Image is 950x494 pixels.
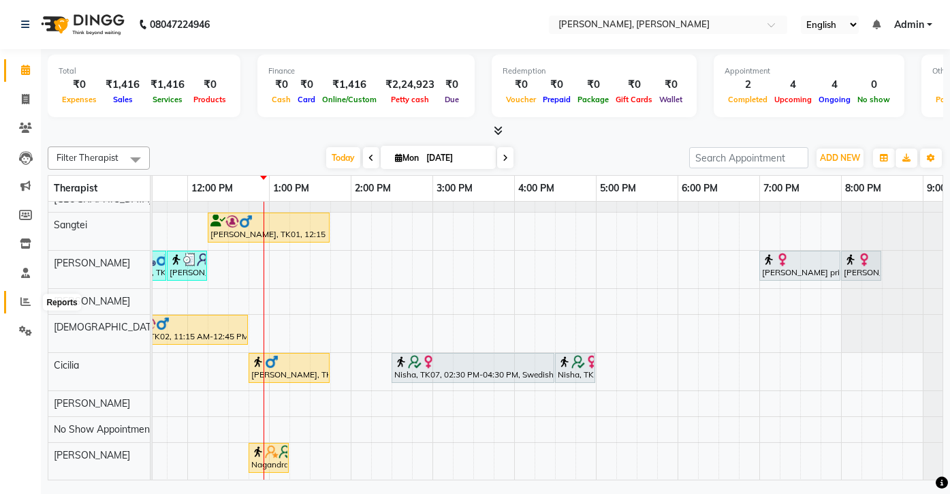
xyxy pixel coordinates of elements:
span: Upcoming [771,95,815,104]
span: Gift Cards [612,95,656,104]
span: Package [574,95,612,104]
a: 3:00 PM [433,179,476,198]
span: Expenses [59,95,100,104]
a: 8:00 PM [842,179,885,198]
a: 2:00 PM [351,179,394,198]
a: 12:00 PM [188,179,236,198]
div: ₹0 [612,77,656,93]
span: Sangtei [54,219,87,231]
span: Ongoing [815,95,854,104]
div: ₹0 [294,77,319,93]
span: [PERSON_NAME] [54,397,130,410]
b: 08047224946 [150,5,210,44]
div: ₹0 [656,77,686,93]
div: [PERSON_NAME], TK05, 12:45 PM-01:45 PM, Swedish Therapy (60) [250,355,328,381]
a: 4:00 PM [515,179,558,198]
div: 4 [771,77,815,93]
a: 1:00 PM [270,179,313,198]
div: 2 [725,77,771,93]
div: Nagandra, TK04, 12:45 PM-01:15 PM, Back Massage [250,445,287,471]
div: Ram, TK02, 11:15 AM-12:45 PM, Deep Tissue Therapy (90) [127,317,247,343]
div: [PERSON_NAME], TK01, 12:15 PM-01:45 PM, Swedish Therapy (90) [209,215,328,241]
span: [PERSON_NAME] [54,257,130,269]
span: No Show Appointment [54,423,153,435]
span: No show [854,95,893,104]
span: ADD NEW [820,153,860,163]
span: Sales [110,95,136,104]
span: Card [294,95,319,104]
div: ₹2,24,923 [380,77,440,93]
span: Prepaid [539,95,574,104]
span: [DEMOGRAPHIC_DATA] [54,321,160,333]
div: ₹0 [59,77,100,93]
span: Wallet [656,95,686,104]
div: ₹0 [440,77,464,93]
div: ₹0 [190,77,229,93]
div: Nisha, TK07, 02:30 PM-04:30 PM, Swedish Therapy (120) [393,355,553,381]
div: ₹1,416 [145,77,190,93]
div: 4 [815,77,854,93]
span: [PERSON_NAME] [54,449,130,461]
span: Today [326,147,360,168]
div: Reports [43,294,80,311]
div: ₹0 [503,77,539,93]
span: Mon [392,153,422,163]
div: ₹0 [574,77,612,93]
span: [GEOGRAPHIC_DATA] [54,193,152,205]
div: Nisha, TK07, 04:30 PM-05:00 PM, Foot Reflexology [556,355,594,381]
div: 0 [854,77,893,93]
div: Total [59,65,229,77]
span: Products [190,95,229,104]
div: Finance [268,65,464,77]
span: Online/Custom [319,95,380,104]
div: Appointment [725,65,893,77]
div: Redemption [503,65,686,77]
span: Due [441,95,462,104]
span: Filter Therapist [57,152,118,163]
span: Voucher [503,95,539,104]
div: ₹1,416 [319,77,380,93]
span: Cicilia [54,359,79,371]
span: Therapist [54,182,97,194]
div: [PERSON_NAME], TK03, 11:45 AM-12:15 PM, Foot Reflexology [168,253,206,279]
span: Cash [268,95,294,104]
a: 7:00 PM [760,179,803,198]
a: 6:00 PM [678,179,721,198]
input: Search Appointment [689,147,808,168]
span: Petty cash [387,95,432,104]
div: ₹1,416 [100,77,145,93]
div: ₹0 [268,77,294,93]
button: ADD NEW [817,149,864,168]
div: [PERSON_NAME] priya, TK06, 08:00 PM-08:30 PM, Foot Reflexology [842,253,880,279]
span: Services [149,95,186,104]
span: Admin [894,18,924,32]
img: logo [35,5,128,44]
span: Completed [725,95,771,104]
input: 2025-09-01 [422,148,490,168]
div: ₹0 [539,77,574,93]
span: [PERSON_NAME] [54,295,130,307]
div: [PERSON_NAME] priya, TK06, 07:00 PM-08:00 PM, Rejuvenating Facial (60) [761,253,839,279]
a: 5:00 PM [597,179,639,198]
